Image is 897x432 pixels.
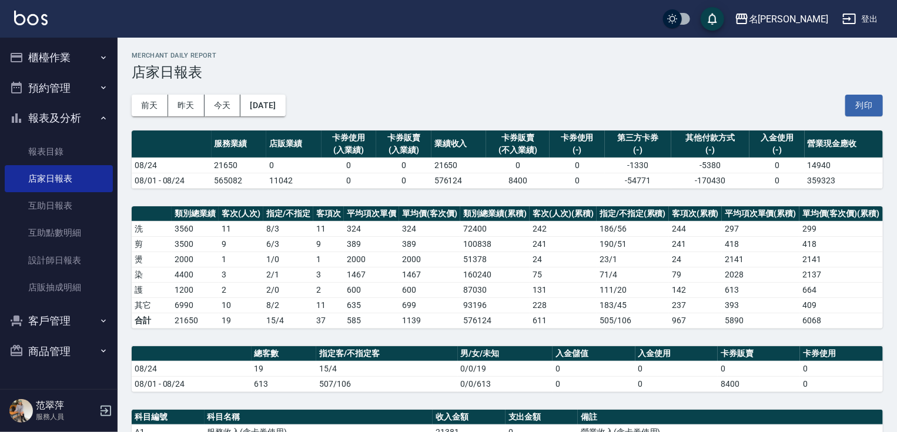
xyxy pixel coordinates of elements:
[722,236,799,252] td: 418
[431,173,487,188] td: 576124
[669,236,722,252] td: 241
[671,158,749,173] td: -5380
[344,221,399,236] td: 324
[671,173,749,188] td: -170430
[718,361,800,376] td: 0
[722,221,799,236] td: 297
[805,130,883,158] th: 營業現金應收
[266,158,322,173] td: 0
[316,346,457,361] th: 指定客/不指定客
[205,410,433,425] th: 科目名稱
[608,132,668,144] div: 第三方卡券
[486,173,550,188] td: 8400
[219,206,263,222] th: 客次(人次)
[597,313,669,328] td: 505/106
[379,144,429,156] div: (入業績)
[266,130,322,158] th: 店販業績
[344,297,399,313] td: 635
[597,252,669,267] td: 23 / 1
[219,236,263,252] td: 9
[313,236,344,252] td: 9
[316,376,457,391] td: 507/106
[132,158,212,173] td: 08/24
[799,221,883,236] td: 299
[5,336,113,367] button: 商品管理
[605,173,671,188] td: -54771
[172,221,219,236] td: 3560
[132,410,205,425] th: 科目編號
[132,361,252,376] td: 08/24
[132,267,172,282] td: 染
[730,7,833,31] button: 名[PERSON_NAME]
[5,247,113,274] a: 設計師日報表
[674,144,747,156] div: (-)
[263,282,313,297] td: 2 / 0
[506,410,578,425] th: 支出金額
[635,361,718,376] td: 0
[553,376,635,391] td: 0
[669,221,722,236] td: 244
[550,158,605,173] td: 0
[805,158,883,173] td: 14940
[344,206,399,222] th: 平均項次單價
[530,282,597,297] td: 131
[219,282,263,297] td: 2
[553,361,635,376] td: 0
[344,267,399,282] td: 1467
[132,173,212,188] td: 08/01 - 08/24
[376,173,431,188] td: 0
[212,158,267,173] td: 21650
[799,206,883,222] th: 單均價(客次價)(累積)
[344,252,399,267] td: 2000
[458,346,553,361] th: 男/女/未知
[799,313,883,328] td: 6068
[263,252,313,267] td: 1 / 0
[132,64,883,81] h3: 店家日報表
[399,313,460,328] td: 1139
[205,95,241,116] button: 今天
[313,267,344,282] td: 3
[718,346,800,361] th: 卡券販賣
[219,267,263,282] td: 3
[530,236,597,252] td: 241
[313,221,344,236] td: 11
[322,173,377,188] td: 0
[597,206,669,222] th: 指定/不指定(累積)
[219,313,263,328] td: 19
[324,132,374,144] div: 卡券使用
[597,282,669,297] td: 111 / 20
[669,267,722,282] td: 79
[460,282,530,297] td: 87030
[752,144,802,156] div: (-)
[489,132,547,144] div: 卡券販賣
[460,206,530,222] th: 類別總業績(累積)
[344,313,399,328] td: 585
[399,267,460,282] td: 1467
[252,361,317,376] td: 19
[530,206,597,222] th: 客次(人次)(累積)
[799,297,883,313] td: 409
[5,103,113,133] button: 報表及分析
[172,206,219,222] th: 類別總業績
[5,192,113,219] a: 互助日報表
[5,138,113,165] a: 報表目錄
[489,144,547,156] div: (不入業績)
[172,313,219,328] td: 21650
[597,221,669,236] td: 186 / 56
[530,221,597,236] td: 242
[132,346,883,392] table: a dense table
[316,361,457,376] td: 15/4
[172,282,219,297] td: 1200
[669,282,722,297] td: 142
[460,297,530,313] td: 93196
[800,376,883,391] td: 0
[799,282,883,297] td: 664
[669,313,722,328] td: 967
[399,282,460,297] td: 600
[212,130,267,158] th: 服務業績
[530,267,597,282] td: 75
[5,306,113,336] button: 客戶管理
[530,297,597,313] td: 228
[313,297,344,313] td: 11
[132,297,172,313] td: 其它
